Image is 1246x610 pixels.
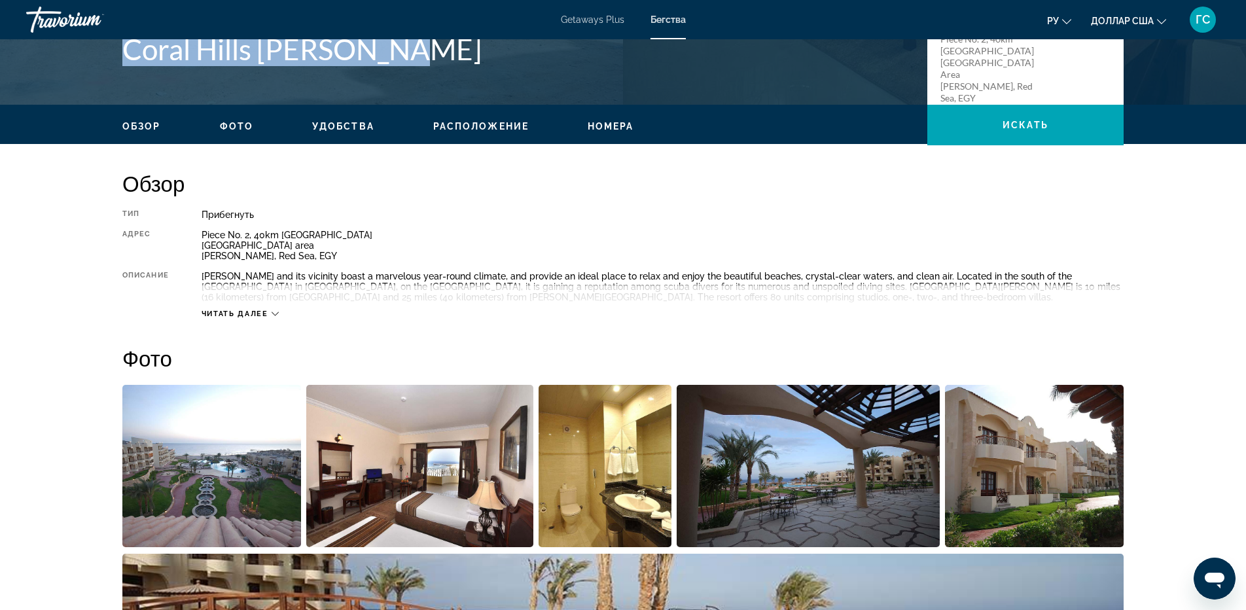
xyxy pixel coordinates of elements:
[588,120,634,132] button: Номера
[312,120,374,132] button: Удобства
[202,271,1124,302] div: [PERSON_NAME] and its vicinity boast a marvelous year-round climate, and provide an ideal place t...
[122,209,169,220] div: Тип
[433,120,529,132] button: Расположение
[202,309,279,319] button: Читать далее
[26,3,157,37] a: Травориум
[940,33,1045,104] p: Piece No. 2, 40km [GEOGRAPHIC_DATA] [GEOGRAPHIC_DATA] area [PERSON_NAME], Red Sea, EGY
[539,384,671,548] button: Open full-screen image slider
[122,230,169,261] div: Адрес
[677,384,940,548] button: Open full-screen image slider
[650,14,686,25] a: Бегства
[945,384,1124,548] button: Open full-screen image slider
[1186,6,1220,33] button: Меню пользователя
[220,121,253,132] span: Фото
[306,384,534,548] button: Open full-screen image slider
[122,271,169,302] div: Описание
[202,310,268,318] span: Читать далее
[1047,16,1059,26] font: ру
[1003,120,1048,130] span: искать
[122,120,161,132] button: Обзор
[433,121,529,132] span: Расположение
[1196,12,1210,26] font: ГС
[122,170,1124,196] h2: Обзор
[927,105,1124,145] button: искать
[1047,11,1071,30] button: Изменить язык
[1194,558,1236,600] iframe: Кнопка запуска окна обмена сообщениями
[122,345,1124,371] h2: Фото
[220,120,253,132] button: Фото
[1091,16,1154,26] font: доллар США
[312,121,374,132] span: Удобства
[202,230,1124,261] div: Piece No. 2, 40km [GEOGRAPHIC_DATA] [GEOGRAPHIC_DATA] area [PERSON_NAME], Red Sea, EGY
[122,384,301,548] button: Open full-screen image slider
[202,209,1124,220] div: Прибегнуть
[561,14,624,25] a: Getaways Plus
[122,32,914,66] h1: Coral Hills [PERSON_NAME]
[588,121,634,132] span: Номера
[122,121,161,132] span: Обзор
[1091,11,1166,30] button: Изменить валюту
